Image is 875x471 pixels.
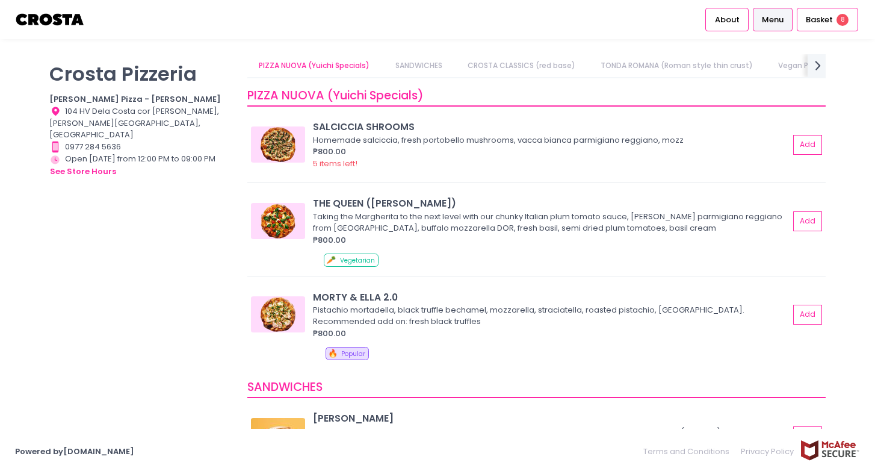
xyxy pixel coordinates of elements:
[251,296,305,332] img: MORTY & ELLA 2.0
[643,440,735,463] a: Terms and Conditions
[767,54,835,77] a: Vegan Pizza
[251,203,305,239] img: THE QUEEN (Margherita)
[49,93,221,105] b: [PERSON_NAME] Pizza - [PERSON_NAME]
[328,348,338,359] span: 🔥
[762,14,784,26] span: Menu
[836,14,849,26] span: 8
[313,120,789,134] div: SALCICCIA SHROOMS
[251,418,305,454] img: HOAGIE ROLL
[247,379,323,395] span: SANDWICHES
[793,211,822,231] button: Add
[313,211,785,234] div: Taking the Margherita to the next level with our chunky Italian plum tomato sauce, [PERSON_NAME] ...
[341,349,365,358] span: Popular
[49,62,232,86] p: Crosta Pizzeria
[15,9,85,30] img: logo
[313,196,789,210] div: THE QUEEN ([PERSON_NAME])
[705,8,749,31] a: About
[793,135,822,155] button: Add
[383,54,454,77] a: SANDWICHES
[313,234,789,246] div: ₱800.00
[313,134,785,146] div: Homemade salciccia, fresh portobello mushrooms, vacca bianca parmigiano reggiano, mozz
[589,54,765,77] a: TONDA ROMANA (Roman style thin crust)
[753,8,793,31] a: Menu
[313,304,785,328] div: Pistachio mortadella, black truffle bechamel, mozzarella, straciatella, roasted pistachio, [GEOGR...
[340,256,375,265] span: Vegetarian
[313,158,357,169] span: 5 items left!
[247,54,382,77] a: PIZZA NUOVA (Yuichi Specials)
[247,87,424,104] span: PIZZA NUOVA (Yuichi Specials)
[326,254,336,266] span: 🥕
[800,440,860,461] img: mcafee-secure
[49,153,232,178] div: Open [DATE] from 12:00 PM to 09:00 PM
[49,105,232,141] div: 104 HV Dela Costa cor [PERSON_NAME], [PERSON_NAME][GEOGRAPHIC_DATA], [GEOGRAPHIC_DATA]
[793,426,822,446] button: Add
[15,446,134,457] a: Powered by[DOMAIN_NAME]
[793,305,822,325] button: Add
[313,146,789,158] div: ₱800.00
[313,328,789,340] div: ₱800.00
[49,165,117,178] button: see store hours
[456,54,587,77] a: CROSTA CLASSICS (red base)
[313,426,785,438] div: Homemade fennel sausage, mozza, marinara sauce, parm, basil on our sesame-crusted roll (6 inches)
[49,141,232,153] div: 0977 284 5636
[313,411,789,425] div: [PERSON_NAME]
[735,440,800,463] a: Privacy Policy
[806,14,833,26] span: Basket
[313,290,789,304] div: MORTY & ELLA 2.0
[251,126,305,163] img: SALCICCIA SHROOMS
[715,14,740,26] span: About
